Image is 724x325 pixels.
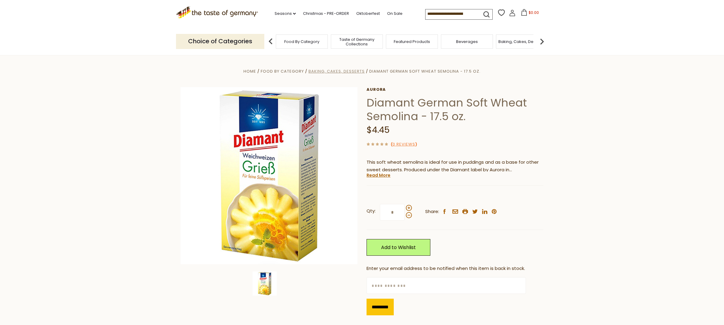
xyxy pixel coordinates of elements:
a: Beverages [456,39,478,44]
p: This soft wheat semolina is ideal for use in puddings and as a base for other sweet desserts. Pro... [367,159,543,174]
div: Enter your email address to be notified when this item is back in stock. [367,265,543,272]
a: Aurora [367,87,543,92]
input: Qty: [380,204,405,221]
a: Food By Category [261,68,304,74]
a: Seasons [275,10,296,17]
strong: Qty: [367,207,376,215]
a: Baking, Cakes, Desserts [308,68,365,74]
a: Diamant German Soft Wheat Semolina - 17.5 oz. [369,68,481,74]
a: Oktoberfest [356,10,380,17]
span: $4.45 [367,124,390,136]
a: Baking, Cakes, Desserts [498,39,545,44]
a: Read More [367,172,390,178]
h1: Diamant German Soft Wheat Semolina - 17.5 oz. [367,96,543,123]
a: Taste of Germany Collections [333,37,381,46]
a: Add to Wishlist [367,239,430,256]
span: Share: [425,208,439,215]
span: $0.00 [529,10,539,15]
img: previous arrow [265,35,277,48]
button: $0.00 [517,9,543,18]
a: On Sale [387,10,403,17]
img: Diamant German Soft Wheat Semolina - 17.5 oz. [253,271,277,296]
a: Christmas - PRE-ORDER [303,10,349,17]
a: 0 Reviews [393,141,415,148]
img: Diamant German Soft Wheat Semolina - 17.5 oz. [181,87,357,264]
a: Featured Products [394,39,430,44]
a: Food By Category [284,39,319,44]
p: Choice of Categories [176,34,264,49]
span: ( ) [391,141,417,147]
img: next arrow [536,35,548,48]
a: Home [243,68,256,74]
